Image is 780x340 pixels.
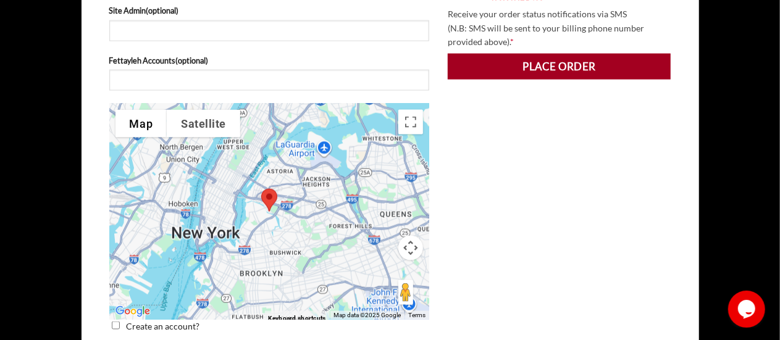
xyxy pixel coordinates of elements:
[112,304,153,320] img: Google
[167,110,240,138] button: Show satellite imagery
[112,304,153,320] a: Open this area in Google Maps (opens a new window)
[109,54,429,67] label: Fettayleh Accounts
[333,312,401,318] span: Map data ©2025 Google
[115,110,167,138] button: Show street map
[398,280,413,305] button: Drag Pegman onto the map to open Street View
[398,110,423,135] button: Toggle fullscreen view
[408,312,426,318] a: Terms (opens in new tab)
[146,6,179,15] span: (optional)
[448,7,671,49] p: Receive your order status notifications via SMS (N.B: SMS will be sent to your billing phone numb...
[109,4,429,17] label: Site Admin
[127,321,200,331] span: Create an account?
[398,236,423,260] button: Map camera controls
[112,321,120,330] input: Create an account?
[448,54,671,80] button: Place order
[510,36,514,47] abbr: required
[728,291,768,328] iframe: chat widget
[268,311,325,326] button: Keyboard shortcuts
[176,56,209,65] span: (optional)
